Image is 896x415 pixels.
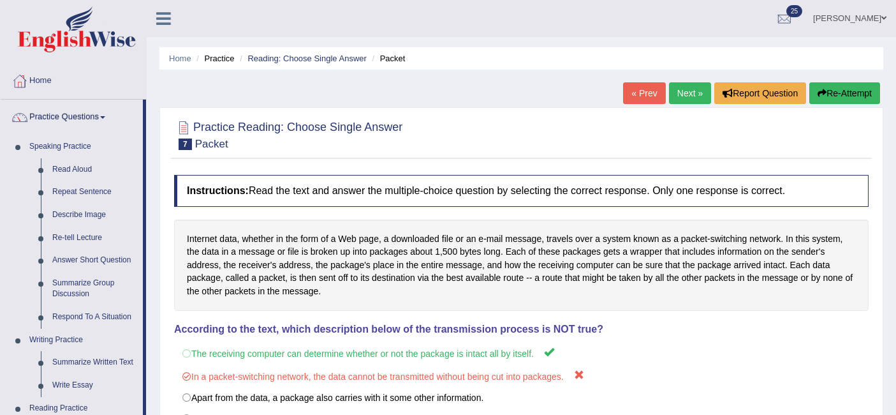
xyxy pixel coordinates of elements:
a: Practice Questions [1,100,143,132]
span: 25 [786,5,802,17]
a: Home [1,63,146,95]
button: Re-Attempt [809,82,880,104]
a: Repeat Sentence [47,181,143,204]
a: Summarize Group Discussion [47,272,143,306]
a: Home [169,54,191,63]
h4: According to the text, which description below of the transmission process is NOT true? [174,324,869,335]
a: Respond To A Situation [47,306,143,329]
button: Report Question [714,82,806,104]
a: Next » [669,82,711,104]
a: Answer Short Question [47,249,143,272]
li: Packet [369,52,405,64]
label: In a packet-switching network, the data cannot be transmitted without being cut into packages. [174,364,869,388]
a: « Prev [623,82,665,104]
div: Internet data, whether in the form of a Web page, a downloaded file or an e-mail message, travels... [174,220,869,311]
label: Apart from the data, a package also carries with it some other information. [174,387,869,409]
label: The receiving computer can determine whether or not the package is intact all by itself. [174,341,869,365]
a: Re-tell Lecture [47,227,143,250]
a: Reading: Choose Single Answer [247,54,366,63]
li: Practice [193,52,234,64]
a: Read Aloud [47,158,143,181]
h4: Read the text and answer the multiple-choice question by selecting the correct response. Only one... [174,175,869,207]
b: Instructions: [187,185,249,196]
a: Describe Image [47,204,143,227]
small: Packet [195,138,228,150]
a: Write Essay [47,374,143,397]
h2: Practice Reading: Choose Single Answer [174,118,402,150]
span: 7 [179,139,192,150]
a: Summarize Written Text [47,351,143,374]
a: Speaking Practice [24,135,143,158]
a: Writing Practice [24,329,143,352]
